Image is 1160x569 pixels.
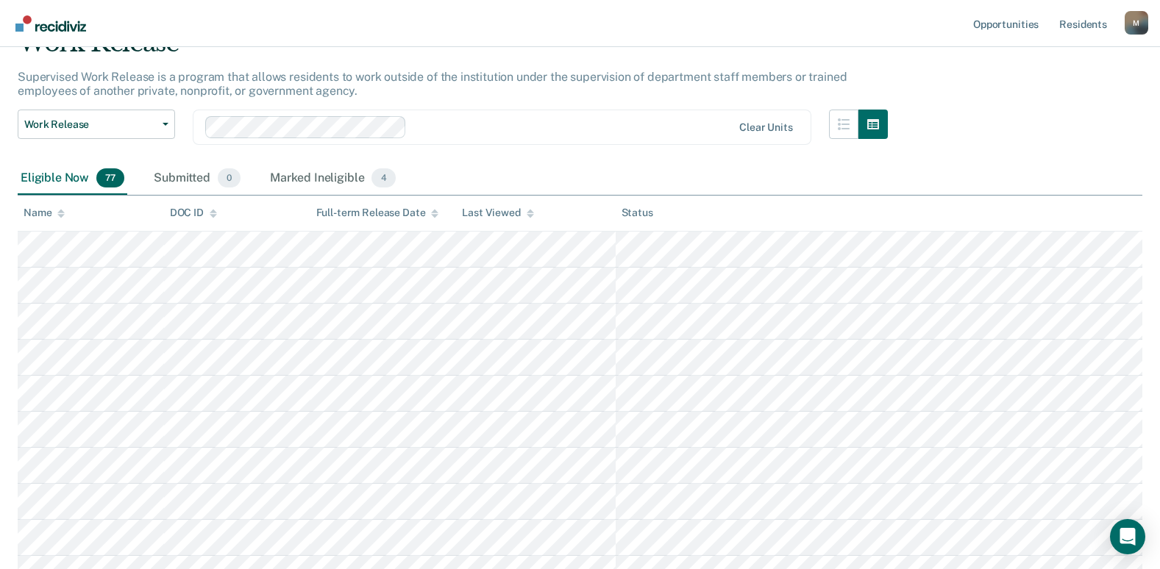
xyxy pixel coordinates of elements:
span: Work Release [24,118,157,131]
div: M [1125,11,1148,35]
div: DOC ID [170,207,217,219]
div: Work Release [18,28,888,70]
div: Status [622,207,653,219]
div: Eligible Now77 [18,162,127,195]
button: Work Release [18,110,175,139]
div: Clear units [739,121,793,134]
span: 4 [371,168,395,187]
span: 77 [96,168,124,187]
span: 0 [218,168,241,187]
img: Recidiviz [15,15,86,32]
div: Marked Ineligible4 [267,162,399,195]
p: Supervised Work Release is a program that allows residents to work outside of the institution und... [18,70,847,98]
div: Last Viewed [462,207,533,219]
div: Full-term Release Date [316,207,439,219]
div: Submitted0 [151,162,243,195]
button: Profile dropdown button [1125,11,1148,35]
div: Open Intercom Messenger [1110,519,1145,554]
div: Name [24,207,65,219]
